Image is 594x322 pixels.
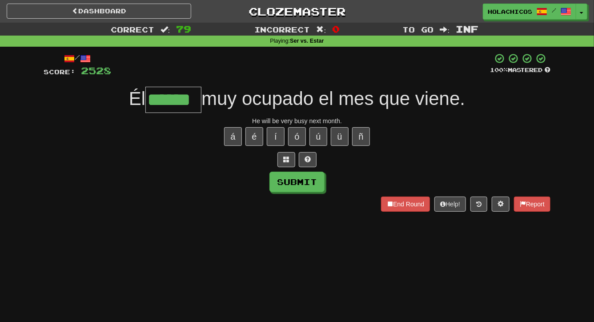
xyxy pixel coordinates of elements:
span: Incorrect [254,25,310,34]
span: 79 [176,24,191,34]
span: Correct [111,25,154,34]
span: Él [129,88,145,109]
button: Report [514,197,550,212]
span: : [161,26,170,33]
span: 100 % [490,66,508,73]
button: ú [309,127,327,146]
a: Dashboard [7,4,191,19]
span: 0 [332,24,340,34]
span: Inf [456,24,478,34]
span: / [552,7,556,13]
button: á [224,127,242,146]
span: : [440,26,450,33]
button: Round history (alt+y) [470,197,487,212]
button: ü [331,127,349,146]
div: Mastered [490,66,550,74]
button: ñ [352,127,370,146]
strong: Ser vs. Estar [290,38,324,44]
button: Single letter hint - you only get 1 per sentence and score half the points! alt+h [299,152,317,167]
span: : [317,26,326,33]
span: muy ocupado el mes que viene. [201,88,465,109]
div: He will be very busy next month. [44,117,550,125]
button: Switch sentence to multiple choice alt+p [277,152,295,167]
div: / [44,53,111,64]
span: To go [403,25,434,34]
span: Holachicos [488,8,532,16]
a: Holachicos / [483,4,576,20]
button: ó [288,127,306,146]
button: é [245,127,263,146]
span: Score: [44,68,76,76]
span: 2528 [81,65,111,76]
button: í [267,127,285,146]
a: Clozemaster [205,4,389,19]
button: Help! [434,197,466,212]
button: End Round [381,197,430,212]
button: Submit [269,172,325,192]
